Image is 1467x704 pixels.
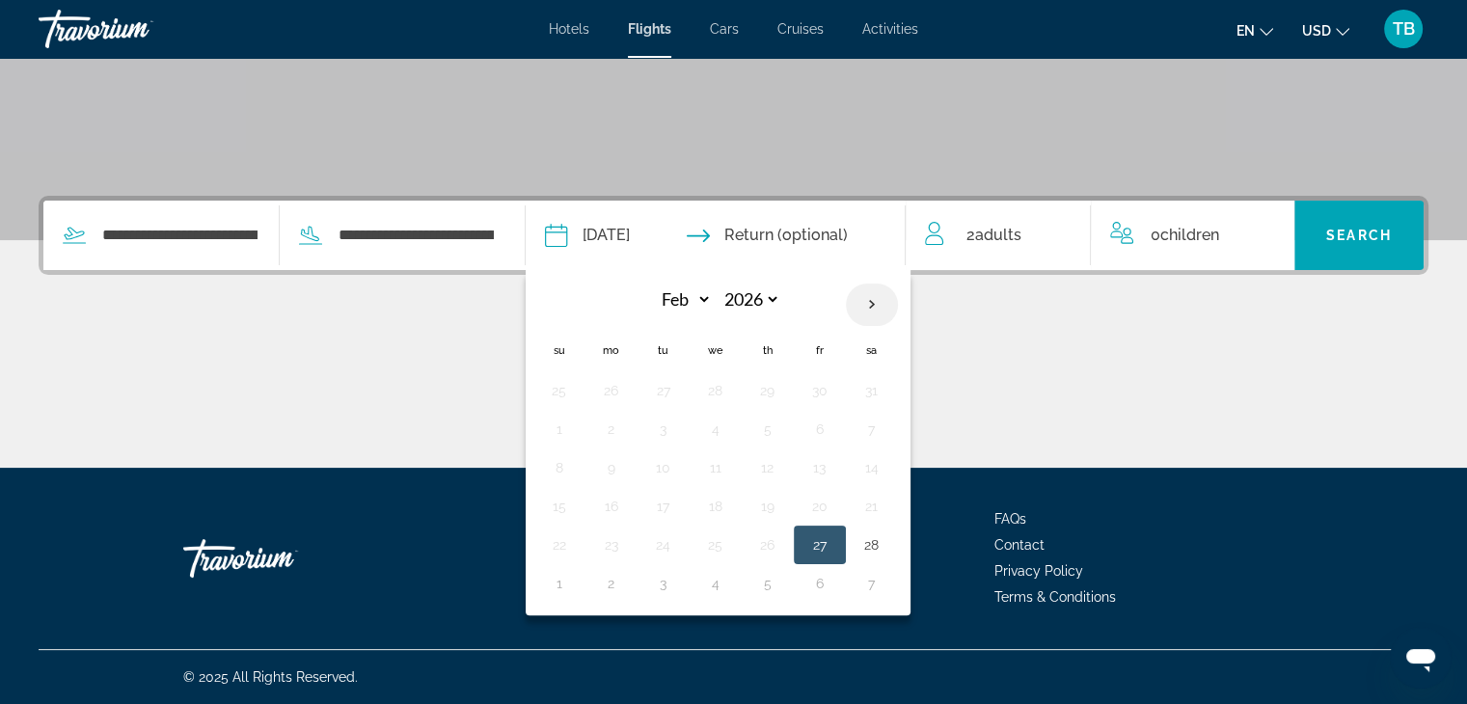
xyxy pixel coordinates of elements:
[549,21,589,37] a: Hotels
[648,377,679,404] button: Day 27
[804,454,835,481] button: Day 13
[856,377,887,404] button: Day 31
[974,226,1020,244] span: Adults
[700,570,731,597] button: Day 4
[544,416,575,443] button: Day 1
[846,283,898,327] button: Next month
[1326,228,1392,243] span: Search
[596,570,627,597] button: Day 2
[804,377,835,404] button: Day 30
[648,493,679,520] button: Day 17
[596,493,627,520] button: Day 16
[752,377,783,404] button: Day 29
[544,493,575,520] button: Day 15
[1302,23,1331,39] span: USD
[752,531,783,558] button: Day 26
[544,454,575,481] button: Day 8
[856,493,887,520] button: Day 21
[994,511,1026,527] a: FAQs
[777,21,824,37] a: Cruises
[648,416,679,443] button: Day 3
[1151,222,1219,249] span: 0
[856,454,887,481] button: Day 14
[862,21,918,37] a: Activities
[994,589,1116,605] a: Terms & Conditions
[994,537,1045,553] a: Contact
[700,531,731,558] button: Day 25
[700,377,731,404] button: Day 28
[856,570,887,597] button: Day 7
[700,454,731,481] button: Day 11
[1236,16,1273,44] button: Change language
[43,201,1424,270] div: Search widget
[856,416,887,443] button: Day 7
[39,4,231,54] a: Travorium
[649,283,712,316] select: Select month
[1378,9,1428,49] button: User Menu
[752,570,783,597] button: Day 5
[752,493,783,520] button: Day 19
[804,416,835,443] button: Day 6
[596,531,627,558] button: Day 23
[687,201,848,270] button: Return date
[752,454,783,481] button: Day 12
[710,21,739,37] a: Cars
[856,531,887,558] button: Day 28
[700,416,731,443] button: Day 4
[648,454,679,481] button: Day 10
[1393,19,1415,39] span: TB
[648,531,679,558] button: Day 24
[965,222,1020,249] span: 2
[648,570,679,597] button: Day 3
[1160,226,1219,244] span: Children
[1302,16,1349,44] button: Change currency
[544,531,575,558] button: Day 22
[596,416,627,443] button: Day 2
[1390,627,1452,689] iframe: Button to launch messaging window
[545,201,630,270] button: Depart date: Feb 27, 2026
[994,563,1083,579] a: Privacy Policy
[628,21,671,37] a: Flights
[906,201,1293,270] button: Travelers: 2 adults, 0 children
[1294,201,1424,270] button: Search
[596,454,627,481] button: Day 9
[544,377,575,404] button: Day 25
[1236,23,1255,39] span: en
[804,531,835,558] button: Day 27
[718,283,780,316] select: Select year
[804,570,835,597] button: Day 6
[183,529,376,587] a: Travorium
[700,493,731,520] button: Day 18
[752,416,783,443] button: Day 5
[804,493,835,520] button: Day 20
[183,669,358,685] span: © 2025 All Rights Reserved.
[596,377,627,404] button: Day 26
[544,570,575,597] button: Day 1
